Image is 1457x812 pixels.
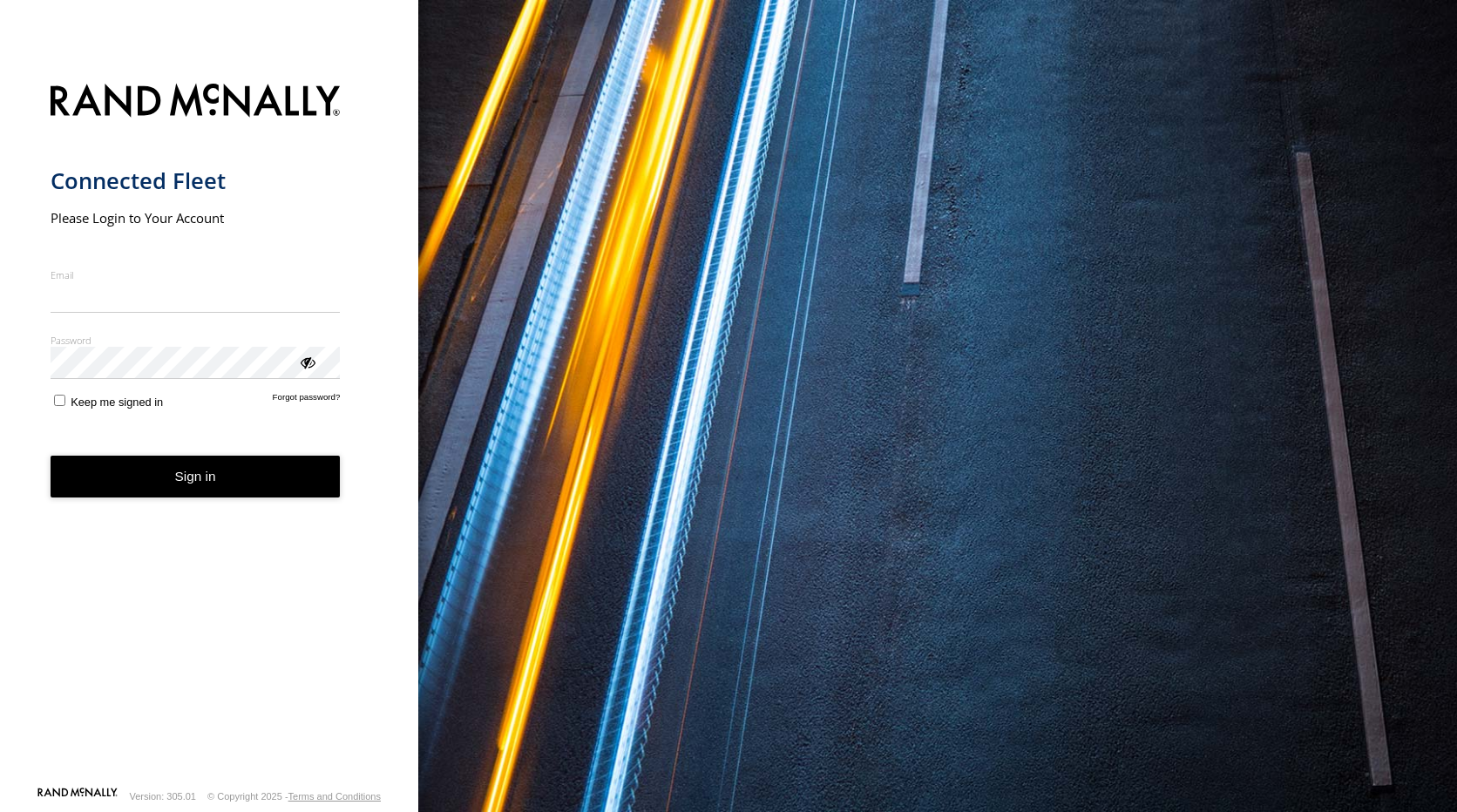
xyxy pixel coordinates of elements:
a: Visit our Website [37,788,118,805]
h1: Connected Fleet [51,166,341,195]
span: Keep me signed in [71,396,163,409]
a: Forgot password? [273,392,341,409]
h2: Please Login to Your Account [51,209,341,227]
div: © Copyright 2025 - [207,791,381,802]
div: ViewPassword [298,353,315,370]
input: Keep me signed in [54,395,65,406]
a: Terms and Conditions [288,791,381,802]
div: Version: 305.01 [130,791,196,802]
img: Rand McNally [51,80,341,125]
label: Email [51,268,341,281]
label: Password [51,334,341,347]
button: Sign in [51,456,341,498]
form: main [51,73,369,786]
